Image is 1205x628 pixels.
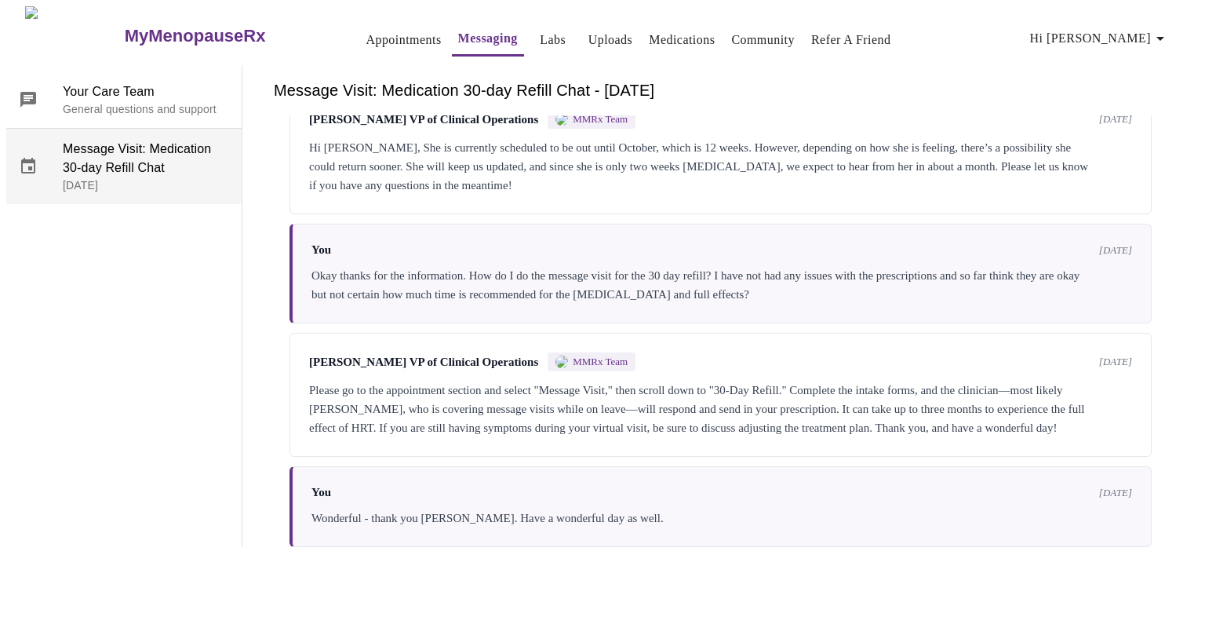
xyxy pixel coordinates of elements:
[1099,113,1132,126] span: [DATE]
[811,29,891,51] a: Refer a Friend
[528,24,578,56] button: Labs
[366,29,441,51] a: Appointments
[63,101,229,117] p: General questions and support
[805,24,897,56] button: Refer a Friend
[125,26,266,46] h3: MyMenopauseRx
[582,24,639,56] button: Uploads
[25,6,122,65] img: MyMenopauseRx Logo
[1030,27,1170,49] span: Hi [PERSON_NAME]
[311,243,331,257] span: You
[63,177,229,193] p: [DATE]
[540,29,566,51] a: Labs
[311,486,331,499] span: You
[555,356,568,368] img: MMRX
[311,266,1132,304] div: Okay thanks for the information. How do I do the message visit for the 30 day refill? I have not ...
[452,23,524,57] button: Messaging
[309,113,538,126] span: [PERSON_NAME] VP of Clinical Operations
[1099,244,1132,257] span: [DATE]
[588,29,633,51] a: Uploads
[309,356,538,369] span: [PERSON_NAME] VP of Clinical Operations
[725,24,801,56] button: Community
[555,113,568,126] img: MMRX
[311,509,1132,528] div: Wonderful - thank you [PERSON_NAME]. Have a wonderful day as well.
[1024,23,1176,54] button: Hi [PERSON_NAME]
[573,113,628,126] span: MMRx Team
[1099,356,1132,368] span: [DATE]
[359,24,447,56] button: Appointments
[643,24,721,56] button: Medications
[649,29,715,51] a: Medications
[63,82,229,101] span: Your Care Team
[6,71,242,128] div: Your Care TeamGeneral questions and support
[458,27,518,49] a: Messaging
[573,356,628,368] span: MMRx Team
[6,129,242,204] div: Message Visit: Medication 30-day Refill Chat[DATE]
[122,9,328,64] a: MyMenopauseRx
[274,78,1167,103] h6: Message Visit: Medication 30-day Refill Chat - [DATE]
[63,140,229,177] span: Message Visit: Medication 30-day Refill Chat
[309,381,1132,437] div: Please go to the appointment section and select "Message Visit," then scroll down to "30-Day Refi...
[309,138,1132,195] div: Hi [PERSON_NAME], She is currently scheduled to be out until October, which is 12 weeks. However,...
[1099,487,1132,499] span: [DATE]
[731,29,795,51] a: Community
